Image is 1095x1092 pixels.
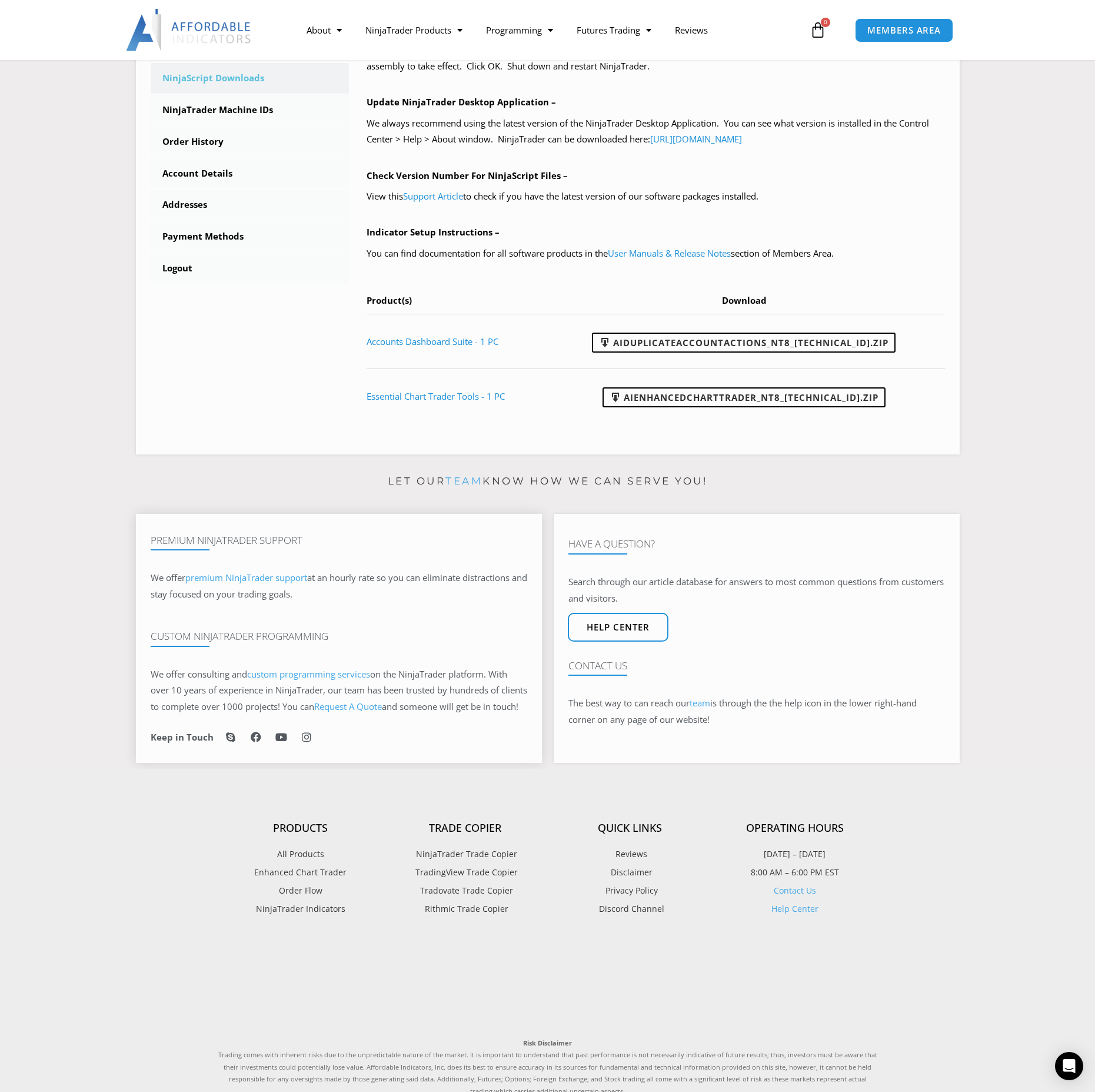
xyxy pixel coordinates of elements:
a: Help Center [771,903,818,914]
p: [DATE] – [DATE] [713,847,877,862]
a: NinjaTrader Products [354,16,474,44]
a: Order Flow [218,883,383,898]
a: Reviews [548,847,713,862]
h4: Operating Hours [713,822,877,835]
span: 0 [821,18,830,27]
h4: Quick Links [548,822,713,835]
p: You can find documentation for all software products in the section of Members Area. [367,245,945,262]
p: Search through our article database for answers to most common questions from customers and visit... [568,574,945,607]
h4: Contact Us [568,660,945,672]
span: Help center [587,623,650,632]
span: Enhanced Chart Trader [254,865,347,880]
p: We always recommend using the latest version of the NinjaTrader Desktop Application. You can see ... [367,115,945,148]
h4: Trade Copier [383,822,548,835]
span: MEMBERS AREA [867,26,941,35]
a: Addresses [151,190,350,220]
a: Discord Channel [548,901,713,917]
span: We offer consulting and [151,668,370,680]
a: Request A Quote [314,701,382,712]
a: Support Article [403,190,463,202]
a: [URL][DOMAIN_NAME] [650,133,742,145]
div: Open Intercom Messenger [1055,1052,1083,1080]
span: We offer [151,572,185,583]
p: Let our know how we can serve you! [136,472,960,491]
a: Programming [474,16,565,44]
span: All Products [277,847,324,862]
span: Reviews [613,847,647,862]
a: Contact Us [774,885,816,896]
a: custom programming services [247,668,370,680]
span: on the NinjaTrader platform. With over 10 years of experience in NinjaTrader, our team has been t... [151,668,527,713]
a: AIDuplicateAccountActions_NT8_[TECHNICAL_ID].zip [592,333,896,353]
a: team [445,475,482,487]
a: NinjaTrader Machine IDs [151,95,350,125]
a: team [690,697,710,709]
strong: Risk Disclaimer [523,1038,572,1047]
a: Order History [151,127,350,157]
p: The best way to can reach our is through the the help icon in the lower right-hand corner on any ... [568,695,945,728]
a: TradingView Trade Copier [383,865,548,880]
a: Rithmic Trade Copier [383,901,548,917]
a: AIEnhancedChartTrader_NT8_[TECHNICAL_ID].zip [603,387,886,407]
a: NinjaScript Downloads [151,63,350,94]
a: Disclaimer [548,865,713,880]
a: Logout [151,253,350,284]
a: All Products [218,847,383,862]
iframe: Customer reviews powered by Trustpilot [218,943,877,1025]
p: View this to check if you have the latest version of our software packages installed. [367,188,945,205]
b: Indicator Setup Instructions – [367,226,500,238]
a: Account Details [151,158,350,189]
span: Product(s) [367,294,412,306]
h6: Keep in Touch [151,732,214,743]
span: Discord Channel [596,901,664,917]
b: Update NinjaTrader Desktop Application – [367,96,556,108]
span: Tradovate Trade Copier [417,883,513,898]
a: NinjaTrader Indicators [218,901,383,917]
span: Disclaimer [608,865,653,880]
a: 0 [792,13,844,47]
a: Help center [568,613,668,642]
a: Accounts Dashboard Suite - 1 PC [367,336,498,347]
img: LogoAI | Affordable Indicators – NinjaTrader [126,9,252,51]
span: NinjaTrader Indicators [256,901,345,917]
a: Reviews [663,16,720,44]
span: Rithmic Trade Copier [422,901,508,917]
h4: Products [218,822,383,835]
a: Futures Trading [565,16,663,44]
h4: Custom NinjaTrader Programming [151,630,527,642]
span: TradingView Trade Copier [412,865,518,880]
a: Privacy Policy [548,883,713,898]
b: Check Version Number For NinjaScript Files – [367,170,568,181]
span: at an hourly rate so you can eliminate distractions and stay focused on your trading goals. [151,572,527,600]
p: 8:00 AM – 6:00 PM EST [713,865,877,880]
a: Tradovate Trade Copier [383,883,548,898]
h4: Have A Question? [568,538,945,550]
a: Essential Chart Trader Tools - 1 PC [367,390,505,402]
a: NinjaTrader Trade Copier [383,847,548,862]
a: MEMBERS AREA [855,18,953,42]
a: About [295,16,354,44]
h4: Premium NinjaTrader Support [151,535,527,546]
nav: Menu [295,16,807,44]
span: Download [722,294,767,306]
a: Payment Methods [151,221,350,252]
span: Order Flow [279,883,322,898]
a: Enhanced Chart Trader [218,865,383,880]
span: Privacy Policy [603,883,658,898]
a: User Manuals & Release Notes [608,247,731,259]
span: NinjaTrader Trade Copier [413,847,517,862]
a: premium NinjaTrader support [185,572,307,583]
